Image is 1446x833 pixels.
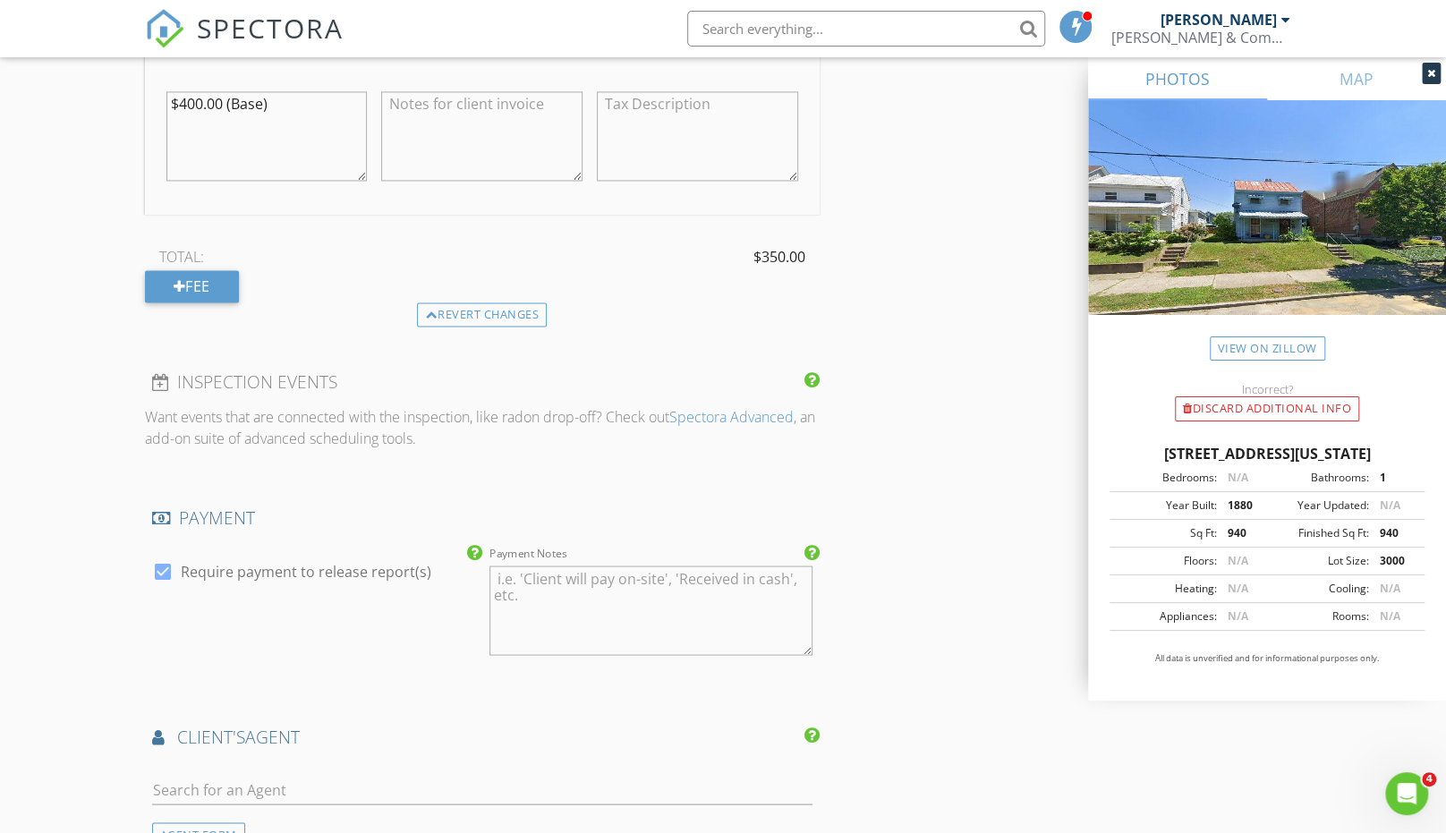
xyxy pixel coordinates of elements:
img: streetview [1088,100,1446,358]
span: N/A [1227,608,1247,624]
span: N/A [1227,553,1247,568]
input: Search for an Agent [152,775,812,804]
a: SPECTORA [145,24,344,62]
span: client's [177,724,245,748]
a: View on Zillow [1210,336,1325,361]
span: TOTAL: [159,246,204,268]
a: PHOTOS [1088,57,1267,100]
div: Discard Additional info [1175,396,1359,421]
span: SPECTORA [197,9,344,47]
div: 940 [1216,525,1267,541]
div: Cooling: [1267,581,1368,597]
img: The Best Home Inspection Software - Spectora [145,9,184,48]
div: Bedrooms: [1115,470,1216,486]
div: Sq Ft: [1115,525,1216,541]
input: Search everything... [687,11,1045,47]
span: N/A [1227,581,1247,596]
div: [PERSON_NAME] [1160,11,1276,29]
div: Year Built: [1115,497,1216,514]
h4: AGENT [152,725,812,748]
span: N/A [1227,470,1247,485]
div: Appliances: [1115,608,1216,625]
div: Bathrooms: [1267,470,1368,486]
div: Finished Sq Ft: [1267,525,1368,541]
div: 1880 [1216,497,1267,514]
div: Lot Size: [1267,553,1368,569]
a: Spectora Advanced [669,406,794,426]
span: N/A [1379,581,1399,596]
h4: INSPECTION EVENTS [152,370,812,393]
label: Require payment to release report(s) [181,562,431,580]
div: [STREET_ADDRESS][US_STATE] [1110,443,1425,464]
div: 3000 [1368,553,1419,569]
div: Watts & Company Home Inspections [1110,29,1289,47]
div: Rooms: [1267,608,1368,625]
span: $350.00 [753,246,805,268]
div: 1 [1368,470,1419,486]
div: Year Updated: [1267,497,1368,514]
div: Incorrect? [1088,382,1446,396]
div: Fee [145,270,239,302]
div: Heating: [1115,581,1216,597]
span: N/A [1379,608,1399,624]
div: 940 [1368,525,1419,541]
iframe: Intercom live chat [1385,772,1428,815]
a: MAP [1267,57,1446,100]
span: 4 [1422,772,1436,786]
p: Want events that are connected with the inspection, like radon drop-off? Check out , an add-on su... [145,405,820,448]
div: Floors: [1115,553,1216,569]
div: Revert changes [417,302,547,327]
span: N/A [1379,497,1399,513]
h4: PAYMENT [152,506,812,529]
p: All data is unverified and for informational purposes only. [1110,652,1425,665]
